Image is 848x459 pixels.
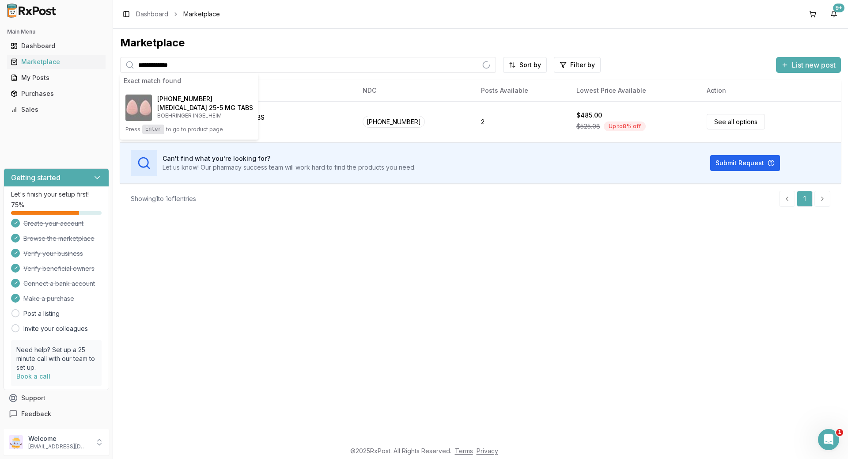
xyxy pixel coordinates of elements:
a: Dashboard [7,38,106,54]
span: 75 % [11,201,24,209]
img: User avatar [9,435,23,449]
button: 9+ [827,7,841,21]
span: Create your account [23,219,83,228]
p: Let us know! Our pharmacy success team will work hard to find the products you need. [163,163,416,172]
span: Sort by [519,61,541,69]
nav: breadcrumb [136,10,220,19]
a: Sales [7,102,106,118]
a: Purchases [7,86,106,102]
h3: Getting started [11,172,61,183]
a: 1 [797,191,813,207]
span: 1 [836,429,843,436]
span: [PHONE_NUMBER] [157,95,212,103]
button: Dashboard [4,39,109,53]
button: Marketplace [4,55,109,69]
h3: Can't find what you're looking for? [163,154,416,163]
kbd: Enter [142,125,164,134]
div: Showing 1 to 1 of 1 entries [131,194,196,203]
a: Invite your colleagues [23,324,88,333]
img: RxPost Logo [4,4,60,18]
span: Press [125,126,140,133]
a: Dashboard [136,10,168,19]
button: Filter by [554,57,601,73]
div: Sales [11,105,102,114]
div: Marketplace [120,36,841,50]
span: Connect a bank account [23,279,95,288]
td: 2 [474,101,569,142]
button: List new post [776,57,841,73]
th: Posts Available [474,80,569,101]
span: [PHONE_NUMBER] [363,116,425,128]
span: $525.08 [576,122,600,131]
div: 9+ [833,4,844,12]
h2: Main Menu [7,28,106,35]
div: $485.00 [576,111,602,120]
button: Submit Request [710,155,780,171]
span: to go to product page [166,126,223,133]
th: Action [700,80,841,101]
div: Up to 8 % off [604,121,646,131]
span: Browse the marketplace [23,234,95,243]
div: Purchases [11,89,102,98]
p: Need help? Set up a 25 minute call with our team to set up. [16,345,96,372]
span: Verify beneficial owners [23,264,95,273]
a: List new post [776,61,841,70]
button: Support [4,390,109,406]
div: Marketplace [11,57,102,66]
span: Feedback [21,410,51,418]
th: Lowest Price Available [569,80,700,101]
span: List new post [792,60,836,70]
a: Post a listing [23,309,60,318]
a: Marketplace [7,54,106,70]
th: NDC [356,80,474,101]
div: Exact match found [120,73,258,89]
iframe: Intercom live chat [818,429,839,450]
h4: [MEDICAL_DATA] 25-5 MG TABS [157,103,253,112]
button: Sort by [503,57,547,73]
a: See all options [707,114,765,129]
span: Filter by [570,61,595,69]
div: Dashboard [11,42,102,50]
a: Terms [455,447,473,455]
p: [EMAIL_ADDRESS][DOMAIN_NAME] [28,443,90,450]
button: Purchases [4,87,109,101]
nav: pagination [779,191,830,207]
p: Welcome [28,434,90,443]
a: Book a call [16,372,50,380]
a: Privacy [477,447,498,455]
button: My Posts [4,71,109,85]
img: Glyxambi 25-5 MG TABS [125,95,152,121]
button: Sales [4,102,109,117]
p: BOEHRINGER INGELHEIM [157,112,253,119]
button: Feedback [4,406,109,422]
span: Marketplace [183,10,220,19]
a: My Posts [7,70,106,86]
button: Glyxambi 25-5 MG TABS[PHONE_NUMBER][MEDICAL_DATA] 25-5 MG TABSBOEHRINGER INGELHEIMPressEnterto go... [120,89,258,140]
span: Make a purchase [23,294,74,303]
span: Verify your business [23,249,83,258]
p: Let's finish your setup first! [11,190,102,199]
div: My Posts [11,73,102,82]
